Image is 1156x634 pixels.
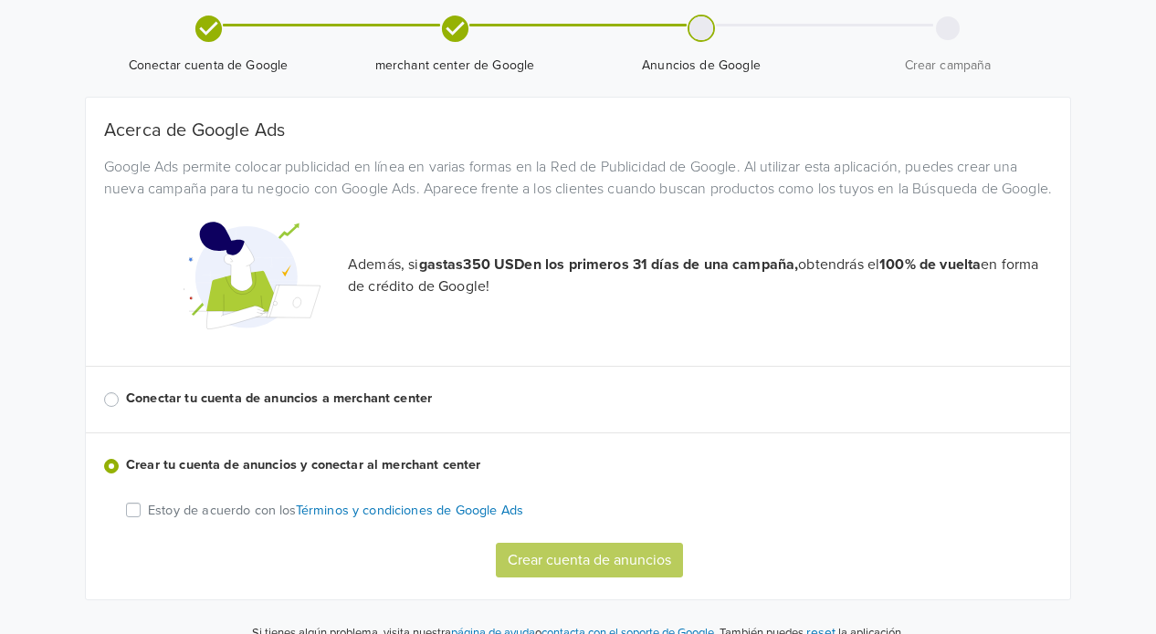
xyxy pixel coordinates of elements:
[92,57,324,75] span: Conectar cuenta de Google
[348,254,1052,297] p: Además, si obtendrás el en forma de crédito de Google!
[184,207,321,344] img: Google Promotional Codes
[126,455,1052,475] label: Crear tu cuenta de anuncios y conectar al merchant center
[832,57,1064,75] span: Crear campaña
[585,57,817,75] span: Anuncios de Google
[296,503,523,518] a: Términos y condiciones de Google Ads
[339,57,571,75] span: merchant center de Google
[90,156,1066,200] div: Google Ads permite colocar publicidad en línea en varias formas en la Red de Publicidad de Google...
[104,120,1052,141] h5: Acerca de Google Ads
[419,255,799,274] strong: gastas 350 USD en los primeros 31 días de una campaña,
[126,389,1052,409] label: Conectar tu cuenta de anuncios a merchant center
[148,501,523,521] p: Estoy de acuerdo con los
[879,255,981,274] strong: 100% de vuelta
